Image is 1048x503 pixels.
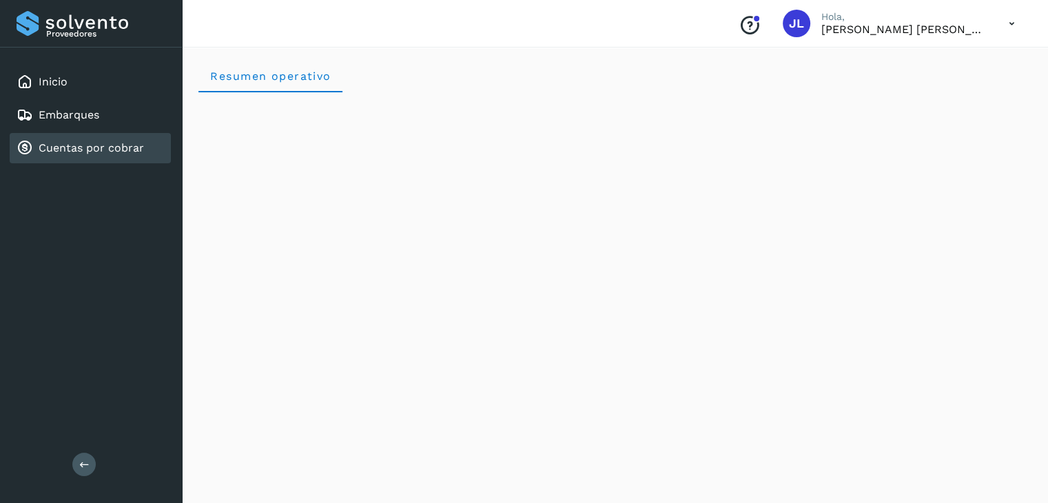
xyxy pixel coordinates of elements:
[821,23,987,36] p: JOSE LUIS GUZMAN ORTA
[39,75,68,88] a: Inicio
[39,141,144,154] a: Cuentas por cobrar
[10,100,171,130] div: Embarques
[46,29,165,39] p: Proveedores
[10,133,171,163] div: Cuentas por cobrar
[209,70,331,83] span: Resumen operativo
[39,108,99,121] a: Embarques
[10,67,171,97] div: Inicio
[821,11,987,23] p: Hola,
